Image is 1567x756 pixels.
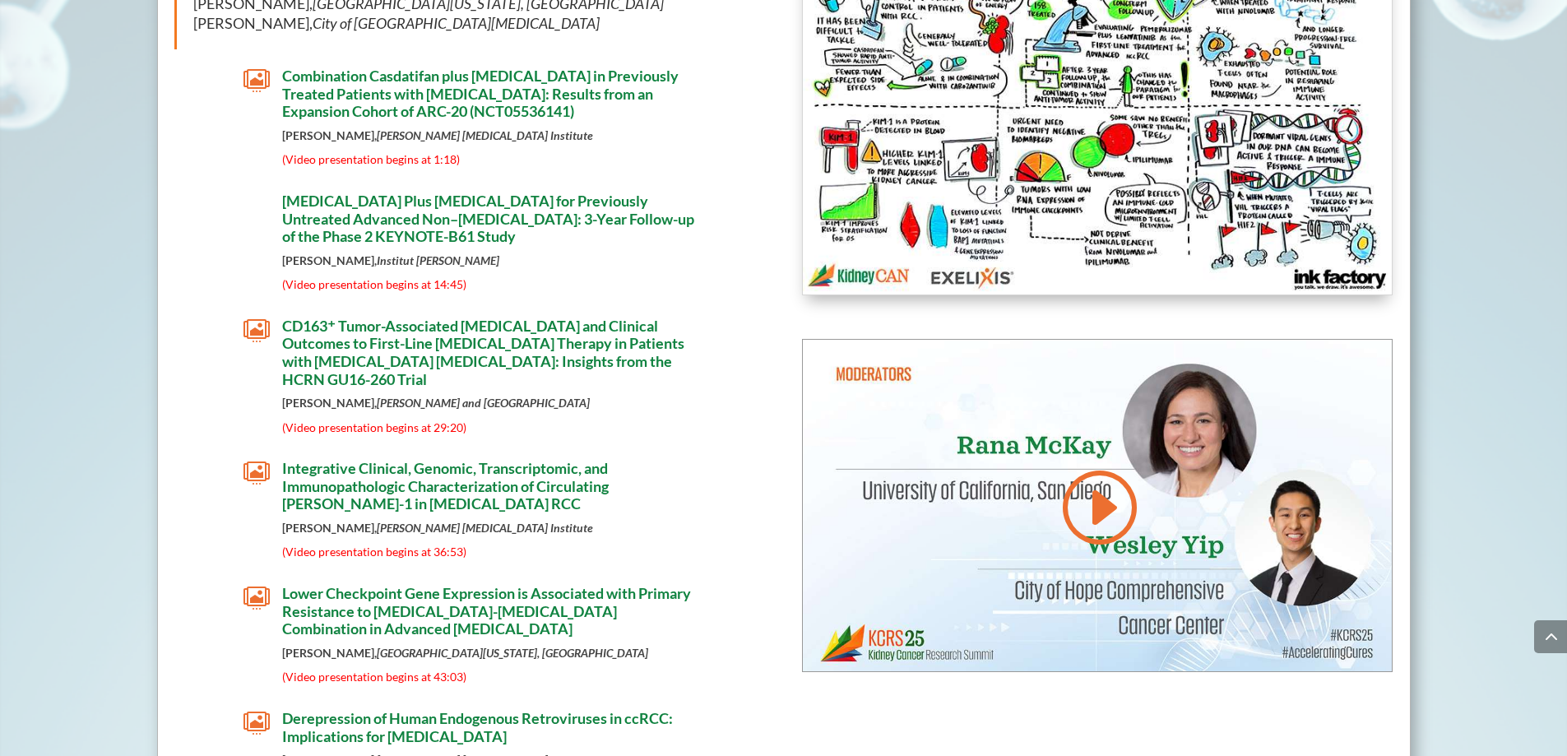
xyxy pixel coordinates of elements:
[243,192,270,219] span: 
[282,67,679,120] span: Combination Casdatifan plus [MEDICAL_DATA] in Previously Treated Patients with [MEDICAL_DATA]: Re...
[377,646,648,660] em: [GEOGRAPHIC_DATA][US_STATE], [GEOGRAPHIC_DATA]
[282,152,460,166] span: (Video presentation begins at 1:18)
[377,521,593,535] em: [PERSON_NAME] [MEDICAL_DATA] Institute
[282,128,593,142] strong: [PERSON_NAME],
[282,277,466,291] span: (Video presentation begins at 14:45)
[243,460,270,486] span: 
[282,396,590,410] strong: [PERSON_NAME],
[282,670,466,684] span: (Video presentation begins at 43:03)
[282,545,466,559] span: (Video presentation begins at 36:53)
[243,710,270,736] span: 
[282,709,673,745] span: Derepression of Human Endogenous Retroviruses in ccRCC: Implications for [MEDICAL_DATA]
[243,585,270,611] span: 
[416,253,499,267] em: [PERSON_NAME]
[282,521,593,535] strong: [PERSON_NAME],
[377,253,414,267] em: Institut
[282,459,609,513] span: Integrative Clinical, Genomic, Transcriptomic, and Immunopathologic Characterization of Circulati...
[282,584,691,638] span: Lower Checkpoint Gene Expression is Associated with Primary Resistance to [MEDICAL_DATA]-[MEDICAL...
[282,646,648,660] strong: [PERSON_NAME],
[282,192,694,245] span: [MEDICAL_DATA] Plus [MEDICAL_DATA] for Previously Untreated Advanced Non–[MEDICAL_DATA]: 3-Year F...
[243,67,270,94] span: 
[243,318,270,344] span: 
[313,14,600,32] em: City of [GEOGRAPHIC_DATA][MEDICAL_DATA]
[282,420,466,434] span: (Video presentation begins at 29:20)
[377,128,593,142] em: [PERSON_NAME] [MEDICAL_DATA] Institute
[282,317,684,388] span: CD163⁺ Tumor-Associated [MEDICAL_DATA] and Clinical Outcomes to First-Line [MEDICAL_DATA] Therapy...
[377,396,590,410] em: [PERSON_NAME] and [GEOGRAPHIC_DATA]
[282,253,499,267] strong: [PERSON_NAME],
[193,14,600,32] span: [PERSON_NAME],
